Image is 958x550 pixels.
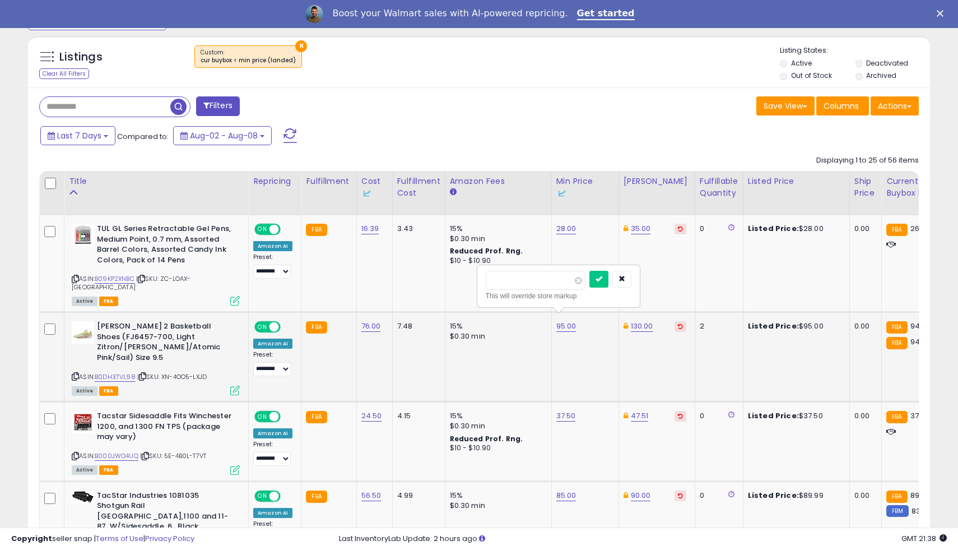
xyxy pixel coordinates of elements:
[886,337,907,349] small: FBA
[117,131,169,142] span: Compared to:
[361,223,379,234] a: 16.39
[253,253,292,279] div: Preset:
[397,491,436,501] div: 4.99
[306,224,327,236] small: FBA
[95,372,136,382] a: B0DH37VL98
[700,175,738,199] div: Fulfillable Quantity
[72,274,190,291] span: | SKU: ZC-LOAX-[GEOGRAPHIC_DATA]
[97,224,233,268] b: TUL GL Series Retractable Gel Pens, Medium Point, 0.7 mm, Assorted Barrel Colors, Assorted Candy ...
[11,533,52,544] strong: Copyright
[99,297,118,306] span: FBA
[57,130,101,141] span: Last 7 Days
[556,223,576,234] a: 28.00
[748,410,799,421] b: Listed Price:
[72,386,97,396] span: All listings currently available for purchase on Amazon
[748,491,841,501] div: $89.99
[332,8,568,19] div: Boost your Walmart sales with AI-powered repricing.
[95,451,138,461] a: B000JWO4UQ
[631,223,651,234] a: 35.00
[450,331,543,341] div: $0.30 min
[253,441,292,466] div: Preset:
[255,412,269,422] span: ON
[854,224,873,234] div: 0.00
[306,175,351,187] div: Fulfillment
[910,410,928,421] span: 37.15
[886,411,907,423] small: FBA
[450,175,547,187] div: Amazon Fees
[306,411,327,423] small: FBA
[69,175,244,187] div: Title
[631,321,653,332] a: 130.00
[886,505,908,517] small: FBM
[450,224,543,234] div: 15%
[866,58,908,68] label: Deactivated
[253,351,292,376] div: Preset:
[279,322,297,332] span: OFF
[140,451,206,460] span: | SKU: 5E-4B0L-T7VT
[397,224,436,234] div: 3.43
[748,321,799,331] b: Listed Price:
[910,223,930,234] span: 26.87
[450,443,543,453] div: $10 - $10.90
[556,187,614,199] div: Some or all of the values in this column are provided from Inventory Lab.
[255,322,269,332] span: ON
[748,224,841,234] div: $28.00
[279,225,297,234] span: OFF
[95,274,134,284] a: B09KP2XNBC
[99,465,118,475] span: FBA
[556,175,614,199] div: Min Price
[854,411,873,421] div: 0.00
[700,411,734,421] div: 0
[791,71,832,80] label: Out of Stock
[824,100,859,112] span: Columns
[624,175,690,187] div: [PERSON_NAME]
[173,126,272,145] button: Aug-02 - Aug-08
[39,68,89,79] div: Clear All Filters
[886,175,944,199] div: Current Buybox Price
[72,411,240,473] div: ASIN:
[59,49,103,65] h5: Listings
[145,533,194,544] a: Privacy Policy
[361,187,388,199] div: Some or all of the values in this column are provided from Inventory Lab.
[631,410,649,422] a: 47.51
[450,434,523,443] b: Reduced Prof. Rng.
[450,421,543,431] div: $0.30 min
[339,534,947,544] div: Last InventoryLab Update: 2 hours ago.
[306,491,327,503] small: FBA
[450,321,543,331] div: 15%
[866,71,896,80] label: Archived
[556,490,576,501] a: 85.00
[361,410,382,422] a: 24.50
[97,491,233,535] b: TacStar Industries 1081035 Shotgun Rail [GEOGRAPHIC_DATA],1100 and 11-87, W/Sidesaddle, 6 , Black
[756,96,815,115] button: Save View
[72,411,94,433] img: 51ruEYxtqpL._SL40_.jpg
[72,297,97,306] span: All listings currently available for purchase on Amazon
[253,241,292,251] div: Amazon AI
[886,491,907,503] small: FBA
[816,96,869,115] button: Columns
[748,411,841,421] div: $37.50
[306,321,327,334] small: FBA
[748,490,799,501] b: Listed Price:
[450,491,543,501] div: 15%
[305,5,323,23] img: Profile image for Adrian
[255,491,269,501] span: ON
[72,491,94,503] img: 41HZyzM+BqL._SL40_.jpg
[40,126,115,145] button: Last 7 Days
[96,533,143,544] a: Terms of Use
[450,246,523,256] b: Reduced Prof. Rng.
[700,491,734,501] div: 0
[72,224,240,304] div: ASIN:
[556,321,576,332] a: 95.00
[450,411,543,421] div: 15%
[255,225,269,234] span: ON
[748,223,799,234] b: Listed Price:
[72,465,97,475] span: All listings currently available for purchase on Amazon
[556,410,576,422] a: 37.50
[279,491,297,501] span: OFF
[137,372,207,381] span: | SKU: XN-4OO5-LXJD
[748,321,841,331] div: $95.00
[450,187,457,197] small: Amazon Fees.
[361,490,382,501] a: 56.50
[631,490,651,501] a: 90.00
